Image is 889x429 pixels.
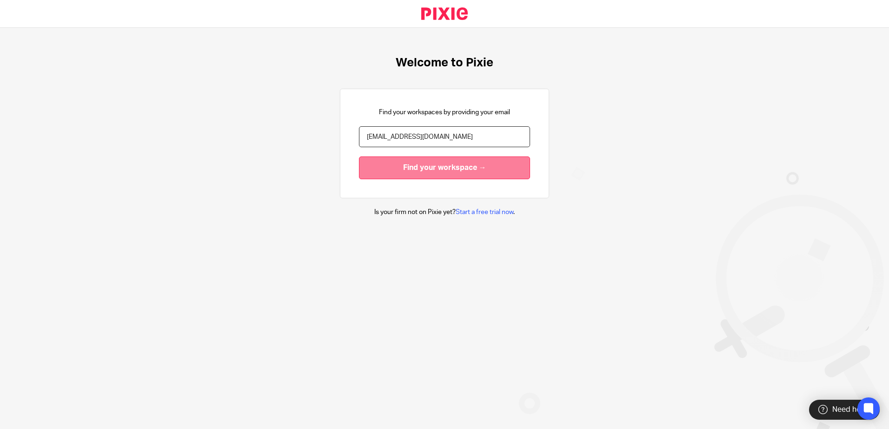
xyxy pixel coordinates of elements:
[456,209,513,215] a: Start a free trial now
[809,400,880,420] div: Need help?
[379,108,510,117] p: Find your workspaces by providing your email
[396,56,493,70] h1: Welcome to Pixie
[359,126,530,147] input: name@example.com
[359,156,530,179] input: Find your workspace →
[374,208,515,217] p: Is your firm not on Pixie yet? .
